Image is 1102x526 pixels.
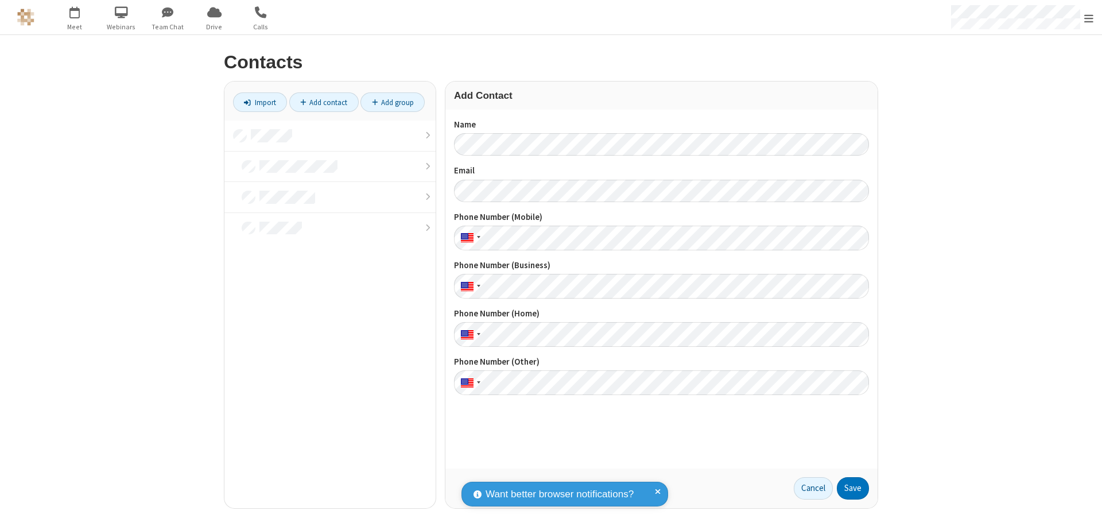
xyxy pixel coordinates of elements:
label: Phone Number (Other) [454,355,869,369]
a: Add group [360,92,425,112]
span: Team Chat [146,22,189,32]
label: Phone Number (Business) [454,259,869,272]
span: Webinars [100,22,143,32]
h3: Add Contact [454,90,869,101]
label: Email [454,164,869,177]
button: Save [837,477,869,500]
label: Phone Number (Mobile) [454,211,869,224]
img: QA Selenium DO NOT DELETE OR CHANGE [17,9,34,26]
h2: Contacts [224,52,878,72]
div: United States: + 1 [454,226,484,250]
div: United States: + 1 [454,274,484,299]
a: Add contact [289,92,359,112]
span: Drive [193,22,236,32]
a: Cancel [794,477,833,500]
label: Phone Number (Home) [454,307,869,320]
span: Want better browser notifications? [486,487,634,502]
div: United States: + 1 [454,322,484,347]
div: United States: + 1 [454,370,484,395]
span: Calls [239,22,282,32]
span: Meet [53,22,96,32]
a: Import [233,92,287,112]
label: Name [454,118,869,131]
